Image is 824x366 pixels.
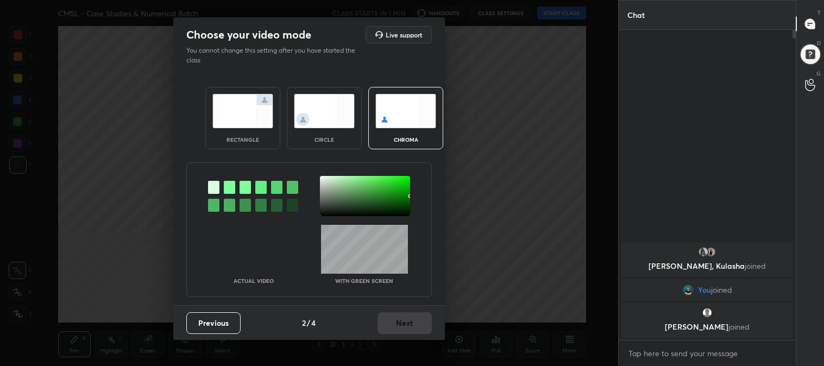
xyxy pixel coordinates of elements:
div: chroma [384,137,427,142]
img: cc93c659614746f38f723c36a61a8cfd.jpg [706,247,716,257]
button: Previous [186,312,241,334]
div: circle [303,137,346,142]
p: D [817,39,821,47]
img: chromaScreenIcon.c19ab0a0.svg [375,94,436,128]
img: a43b6513d3004de1addc74eda007481e.jpg [698,247,709,257]
p: [PERSON_NAME] [628,323,787,331]
h2: Choose your video mode [186,28,311,42]
h5: Live support [386,31,422,38]
span: You [697,286,710,294]
p: Chat [619,1,653,29]
p: Actual Video [234,278,274,283]
div: grid [619,240,796,340]
p: You cannot change this setting after you have started the class [186,46,362,65]
h4: 2 [302,317,306,329]
img: circleScreenIcon.acc0effb.svg [294,94,355,128]
img: normalScreenIcon.ae25ed63.svg [212,94,273,128]
p: With green screen [335,278,393,283]
img: default.png [702,307,713,318]
h4: 4 [311,317,316,329]
p: T [817,9,821,17]
span: joined [745,261,766,271]
p: [PERSON_NAME], Kulasha [628,262,787,270]
h4: / [307,317,310,329]
p: G [816,70,821,78]
div: rectangle [221,137,265,142]
img: 6dbef93320df4613bd34466e231d4145.jpg [682,285,693,295]
span: joined [710,286,732,294]
span: joined [728,321,750,332]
